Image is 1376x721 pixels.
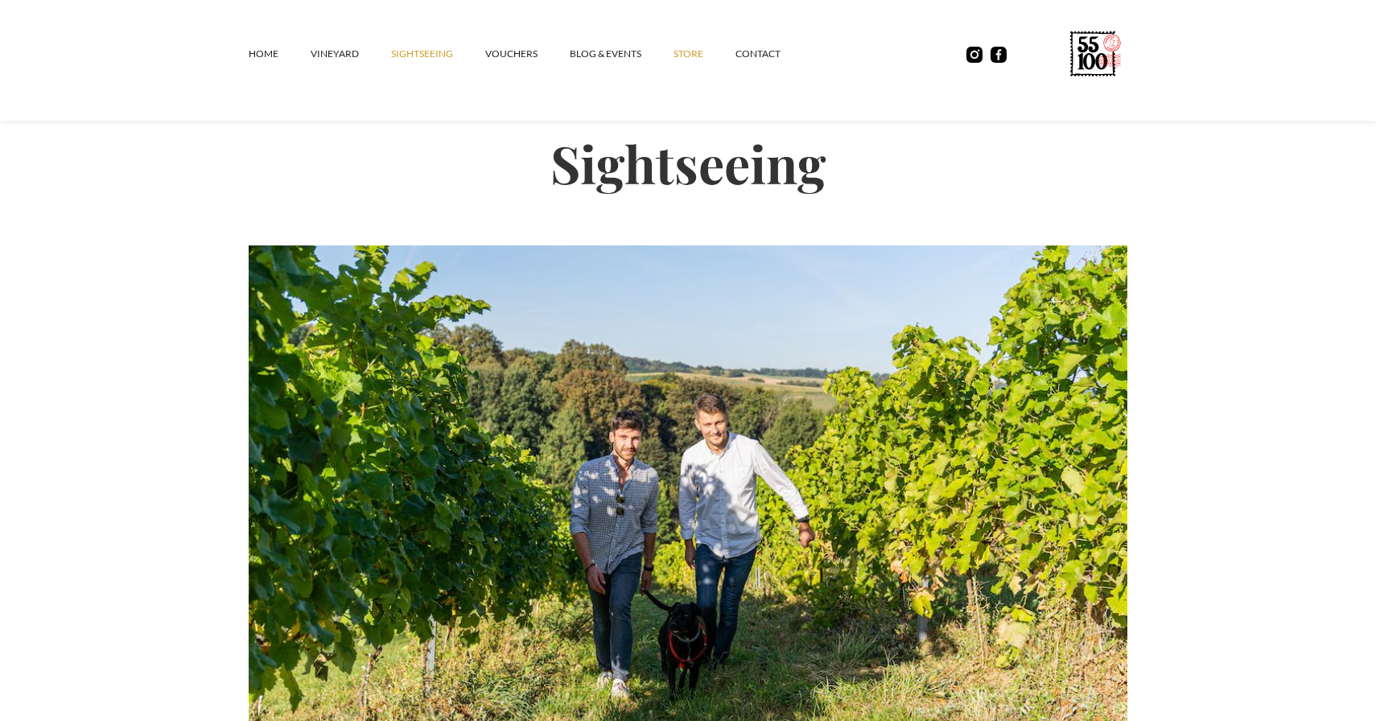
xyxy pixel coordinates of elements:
[391,47,453,60] font: SIGHTSEEING
[735,30,813,78] a: contact
[311,47,359,60] font: vineyard
[249,47,278,60] font: Home
[249,30,311,78] a: Home
[674,30,735,78] a: STORE
[391,30,485,78] a: SIGHTSEEING
[485,47,538,60] font: vouchers
[550,129,826,197] font: Sightseeing
[311,30,391,78] a: vineyard
[570,47,641,60] font: Blog & Events
[674,47,703,60] font: STORE
[570,30,674,78] a: Blog & Events
[485,30,570,78] a: vouchers
[735,47,781,60] font: contact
